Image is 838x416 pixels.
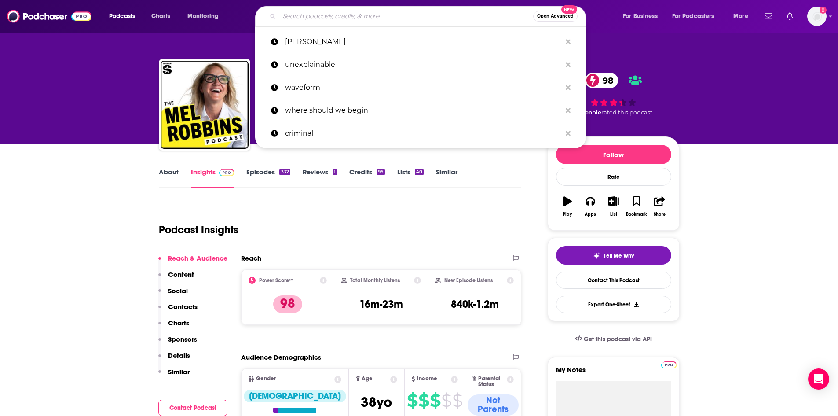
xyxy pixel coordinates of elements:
button: Charts [158,319,189,335]
a: InsightsPodchaser Pro [191,168,234,188]
button: open menu [727,9,759,23]
span: New [561,5,577,14]
button: Similar [158,368,190,384]
a: unexplainable [255,53,586,76]
a: About [159,168,179,188]
button: Apps [579,191,602,222]
a: criminal [255,122,586,145]
a: Lists40 [397,168,424,188]
button: Contacts [158,302,198,319]
button: Show profile menu [807,7,827,26]
p: Charts [168,319,189,327]
h2: Audience Demographics [241,353,321,361]
span: Open Advanced [537,14,574,18]
button: Share [648,191,671,222]
div: 332 [279,169,290,175]
a: Reviews1 [303,168,337,188]
a: 98 [585,73,618,88]
button: Open AdvancedNew [533,11,578,22]
div: 96 [377,169,384,175]
button: Play [556,191,579,222]
h2: New Episode Listens [444,277,493,283]
p: Similar [168,368,190,376]
img: User Profile [807,7,827,26]
div: 98 7 peoplerated this podcast [548,67,680,121]
a: Show notifications dropdown [783,9,797,24]
p: Reach & Audience [168,254,227,262]
div: Share [654,212,666,217]
p: mel robbins [285,30,561,53]
a: Credits96 [349,168,384,188]
h3: 16m-23m [359,298,403,311]
img: The Mel Robbins Podcast [161,61,249,149]
img: Podchaser Pro [219,169,234,176]
div: List [610,212,617,217]
a: Pro website [661,360,677,368]
p: 98 [273,295,302,313]
span: $ [418,394,429,408]
a: Get this podcast via API [568,328,659,350]
button: Reach & Audience [158,254,227,270]
p: Social [168,287,188,295]
button: Content [158,270,194,287]
div: Bookmark [626,212,647,217]
span: Logged in as mstotter [807,7,827,26]
h2: Power Score™ [259,277,293,283]
span: $ [430,394,440,408]
button: open menu [666,9,727,23]
p: unexplainable [285,53,561,76]
a: [PERSON_NAME] [255,30,586,53]
p: where should we begin [285,99,561,122]
p: waveform [285,76,561,99]
div: 1 [333,169,337,175]
a: waveform [255,76,586,99]
button: Follow [556,145,671,164]
button: Sponsors [158,335,197,351]
a: Episodes332 [246,168,290,188]
span: Podcasts [109,10,135,22]
span: 7 people [576,109,601,116]
img: Podchaser - Follow, Share and Rate Podcasts [7,8,91,25]
p: Details [168,351,190,360]
span: Parental Status [478,376,505,387]
h2: Total Monthly Listens [350,277,400,283]
div: Rate [556,168,671,186]
span: For Business [623,10,658,22]
span: rated this podcast [601,109,652,116]
p: Content [168,270,194,279]
span: Tell Me Why [604,252,634,259]
span: Charts [151,10,170,22]
a: Charts [146,9,176,23]
label: My Notes [556,365,671,381]
span: Age [362,376,373,382]
h2: Reach [241,254,261,262]
a: Similar [436,168,457,188]
a: Show notifications dropdown [761,9,776,24]
span: $ [407,394,417,408]
button: Bookmark [625,191,648,222]
div: [DEMOGRAPHIC_DATA] [244,390,346,402]
span: 38 yo [361,394,392,411]
a: where should we begin [255,99,586,122]
h3: 840k-1.2m [451,298,499,311]
span: $ [452,394,462,408]
a: Contact This Podcast [556,272,671,289]
button: Contact Podcast [158,400,227,416]
span: Gender [256,376,276,382]
span: Monitoring [187,10,219,22]
div: Apps [585,212,596,217]
div: Open Intercom Messenger [808,368,829,390]
span: $ [441,394,451,408]
button: Details [158,351,190,368]
span: For Podcasters [672,10,714,22]
button: open menu [103,9,146,23]
span: 98 [594,73,618,88]
span: Get this podcast via API [584,335,652,343]
button: Export One-Sheet [556,296,671,313]
p: criminal [285,122,561,145]
span: More [733,10,748,22]
button: Social [158,287,188,303]
div: Not Parents [468,394,519,416]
